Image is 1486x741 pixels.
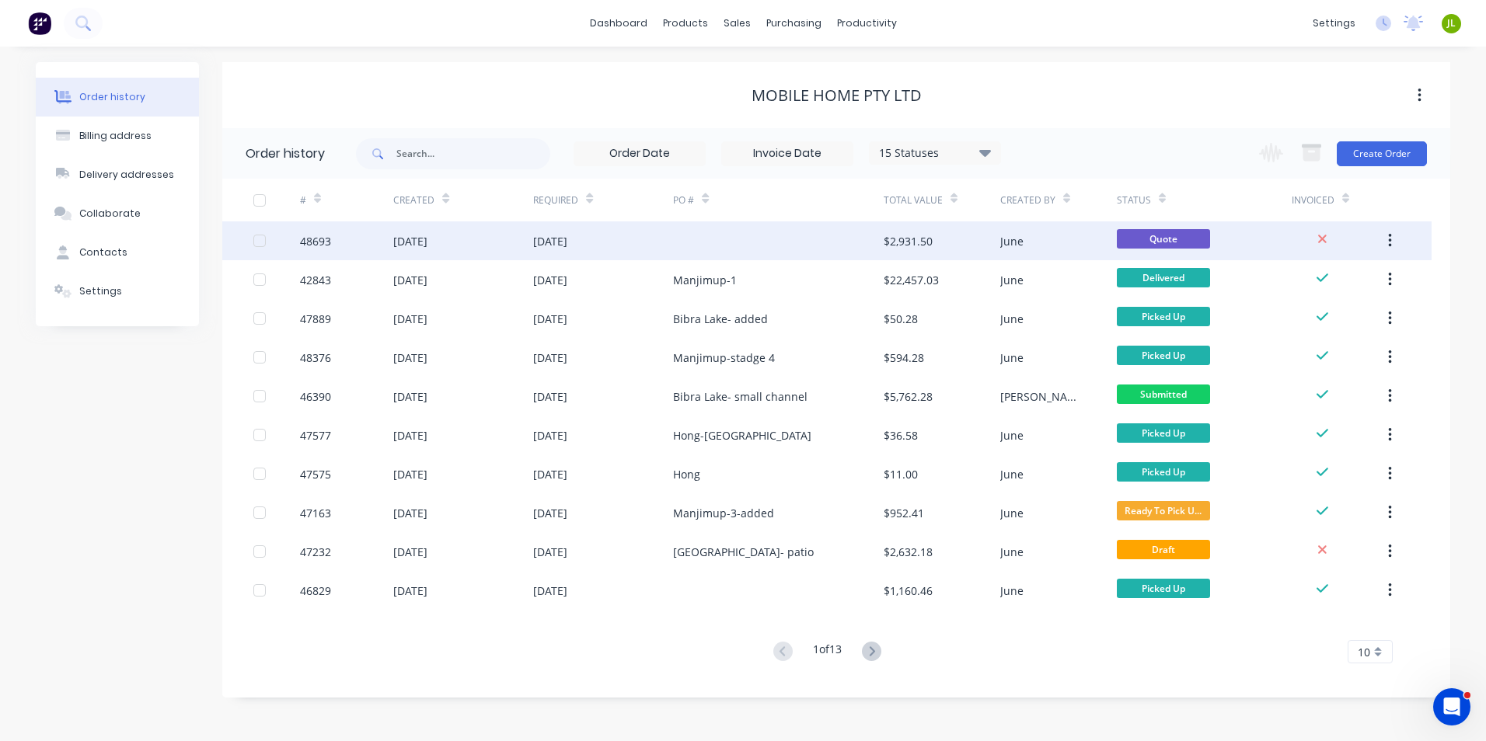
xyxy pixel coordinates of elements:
[582,12,655,35] a: dashboard
[673,272,737,288] div: Manjimup-1
[36,117,199,155] button: Billing address
[673,193,694,207] div: PO #
[393,544,427,560] div: [DATE]
[884,272,939,288] div: $22,457.03
[300,272,331,288] div: 42843
[36,155,199,194] button: Delivery addresses
[1117,384,1210,404] span: Submitted
[1000,427,1024,444] div: June
[533,544,567,560] div: [DATE]
[393,179,533,221] div: Created
[1117,193,1151,207] div: Status
[300,179,393,221] div: #
[884,544,933,560] div: $2,632.18
[716,12,759,35] div: sales
[393,350,427,366] div: [DATE]
[300,388,331,405] div: 46390
[813,641,842,663] div: 1 of 13
[884,350,924,366] div: $594.28
[574,142,705,165] input: Order Date
[673,505,774,521] div: Manjimup-3-added
[533,311,567,327] div: [DATE]
[1447,16,1456,30] span: JL
[533,505,567,521] div: [DATE]
[884,505,924,521] div: $952.41
[1358,644,1370,660] span: 10
[1000,272,1024,288] div: June
[36,233,199,272] button: Contacts
[393,272,427,288] div: [DATE]
[673,311,768,327] div: Bibra Lake- added
[393,583,427,599] div: [DATE]
[300,505,331,521] div: 47163
[884,179,1000,221] div: Total Value
[1000,350,1024,366] div: June
[1000,544,1024,560] div: June
[393,427,427,444] div: [DATE]
[1000,311,1024,327] div: June
[300,193,306,207] div: #
[79,207,141,221] div: Collaborate
[300,311,331,327] div: 47889
[1305,12,1363,35] div: settings
[884,311,918,327] div: $50.28
[393,193,434,207] div: Created
[1000,179,1117,221] div: Created By
[673,388,808,405] div: Bibra Lake- small channel
[673,350,775,366] div: Manjimup-stadge 4
[1117,268,1210,287] span: Delivered
[884,466,918,482] div: $11.00
[393,311,427,327] div: [DATE]
[1117,307,1210,326] span: Picked Up
[36,272,199,311] button: Settings
[300,583,331,599] div: 46829
[533,388,567,405] div: [DATE]
[884,427,918,444] div: $36.58
[396,138,550,169] input: Search...
[1292,179,1385,221] div: Invoiced
[79,284,122,298] div: Settings
[829,12,905,35] div: productivity
[1117,179,1292,221] div: Status
[79,168,174,182] div: Delivery addresses
[1000,193,1055,207] div: Created By
[870,144,1000,162] div: 15 Statuses
[1117,501,1210,520] span: Ready To Pick U...
[1292,193,1334,207] div: Invoiced
[1117,423,1210,443] span: Picked Up
[533,466,567,482] div: [DATE]
[246,144,325,163] div: Order history
[1000,505,1024,521] div: June
[722,142,853,165] input: Invoice Date
[673,466,700,482] div: Hong
[393,233,427,249] div: [DATE]
[884,583,933,599] div: $1,160.46
[533,193,578,207] div: Required
[533,350,567,366] div: [DATE]
[1117,229,1210,249] span: Quote
[884,233,933,249] div: $2,931.50
[533,583,567,599] div: [DATE]
[1433,688,1470,725] iframe: Intercom live chat
[655,12,716,35] div: products
[79,245,127,259] div: Contacts
[533,233,567,249] div: [DATE]
[673,179,883,221] div: PO #
[759,12,829,35] div: purchasing
[79,129,152,143] div: Billing address
[300,427,331,444] div: 47577
[300,544,331,560] div: 47232
[533,272,567,288] div: [DATE]
[393,466,427,482] div: [DATE]
[1337,141,1427,166] button: Create Order
[1117,462,1210,482] span: Picked Up
[393,388,427,405] div: [DATE]
[1117,346,1210,365] span: Picked Up
[36,194,199,233] button: Collaborate
[1000,583,1024,599] div: June
[533,427,567,444] div: [DATE]
[28,12,51,35] img: Factory
[752,86,922,105] div: Mobile Home Pty Ltd
[673,427,811,444] div: Hong-[GEOGRAPHIC_DATA]
[1117,579,1210,598] span: Picked Up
